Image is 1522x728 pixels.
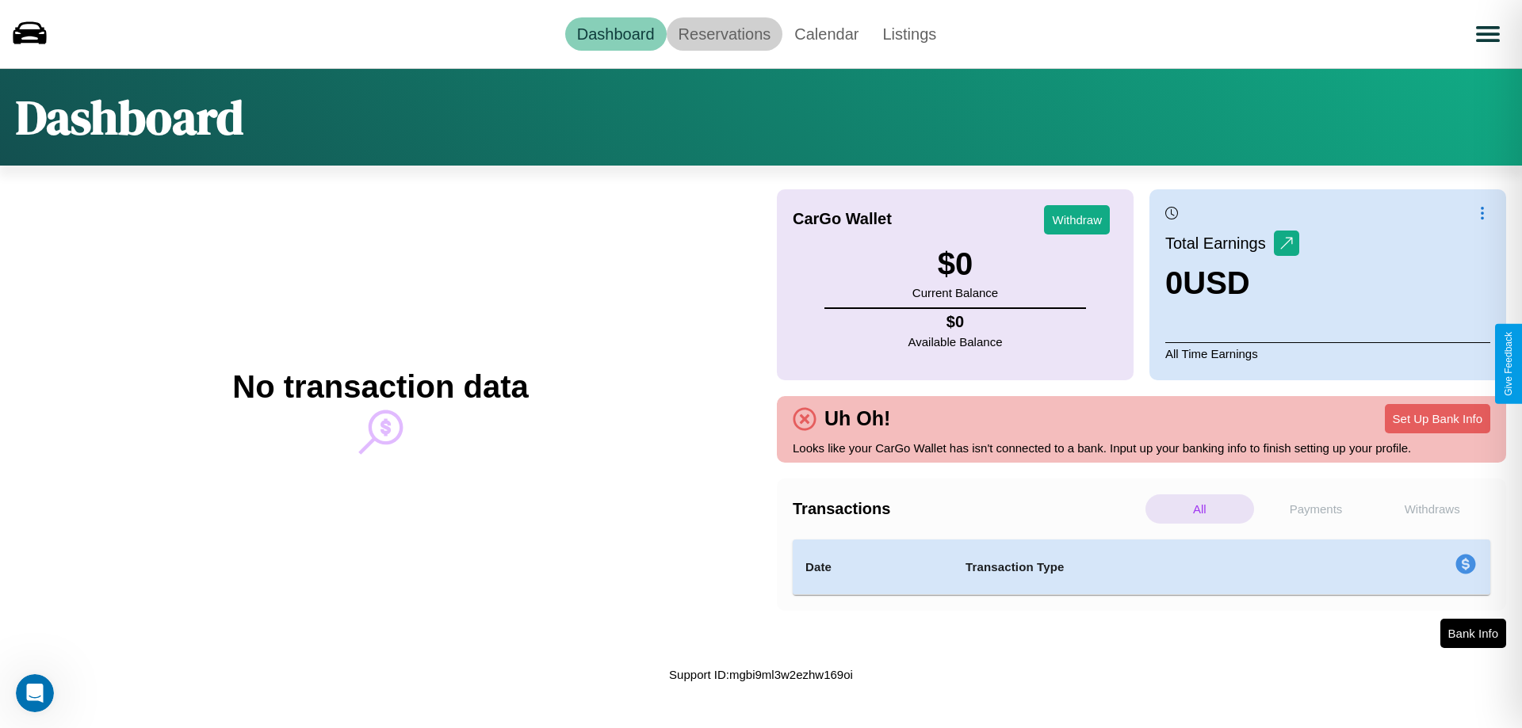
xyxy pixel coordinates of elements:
a: Reservations [667,17,783,51]
p: Withdraws [1378,494,1486,524]
iframe: Intercom live chat [16,674,54,712]
table: simple table [793,539,1490,595]
button: Open menu [1466,12,1510,56]
button: Set Up Bank Info [1385,404,1490,433]
div: Give Feedback [1503,332,1514,396]
p: Total Earnings [1165,229,1274,257]
a: Listings [870,17,948,51]
button: Withdraw [1044,205,1110,234]
h4: $ 0 [908,313,1003,331]
a: Calendar [782,17,870,51]
h4: Transaction Type [966,558,1325,577]
button: Bank Info [1440,619,1506,648]
h2: No transaction data [232,369,528,405]
a: Dashboard [565,17,667,51]
p: All [1145,494,1254,524]
h4: CarGo Wallet [793,210,892,228]
h4: Transactions [793,500,1141,518]
p: All Time Earnings [1165,342,1490,364]
p: Looks like your CarGo Wallet has isn't connected to a bank. Input up your banking info to finish ... [793,437,1490,459]
h1: Dashboard [16,85,243,150]
p: Available Balance [908,331,1003,353]
h4: Uh Oh! [816,407,898,430]
h4: Date [805,558,940,577]
h3: $ 0 [912,246,998,282]
h3: 0 USD [1165,265,1299,301]
p: Current Balance [912,282,998,303]
p: Support ID: mgbi9ml3w2ezhw169oi [669,664,853,685]
p: Payments [1262,494,1371,524]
